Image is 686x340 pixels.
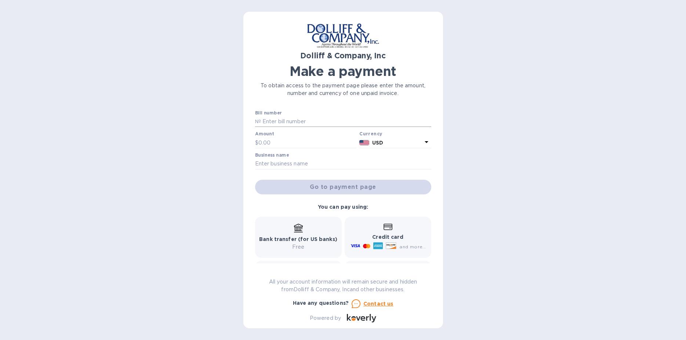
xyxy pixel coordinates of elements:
img: USD [359,140,369,145]
b: USD [372,140,383,146]
b: Credit card [372,234,403,240]
b: Have any questions? [293,300,349,306]
input: Enter bill number [261,116,431,127]
label: Amount [255,132,274,136]
input: 0.00 [258,137,357,148]
p: $ [255,139,258,147]
p: Free [259,243,337,251]
p: № [255,118,261,125]
p: To obtain access to the payment page please enter the amount, number and currency of one unpaid i... [255,82,431,97]
h1: Make a payment [255,63,431,79]
p: Powered by [310,314,341,322]
b: Dolliff & Company, Inc [300,51,385,60]
label: Bill number [255,111,282,115]
b: Currency [359,131,382,136]
u: Contact us [363,301,393,307]
input: Enter business name [255,158,431,169]
p: All your account information will remain secure and hidden from Dolliff & Company, Inc and other ... [255,278,431,293]
b: You can pay using: [318,204,368,210]
span: and more... [399,244,426,249]
label: Business name [255,153,289,157]
b: Bank transfer (for US banks) [259,236,337,242]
